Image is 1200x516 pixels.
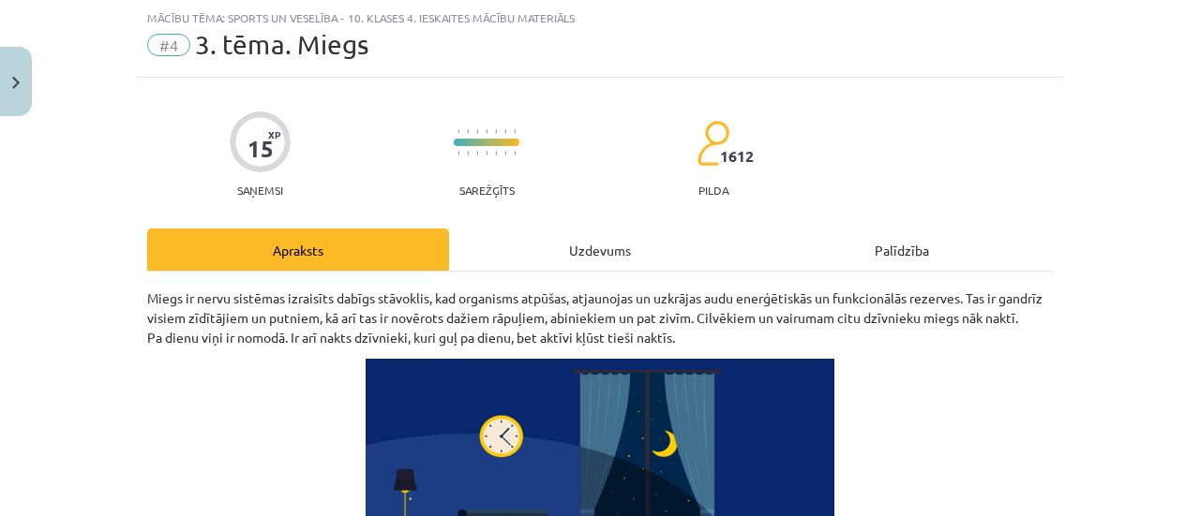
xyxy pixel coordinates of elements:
[476,151,478,155] img: icon-short-line-57e1e144782c952c97e751825c79c345078a6d821885a25fce030b3d8c18986b.svg
[147,11,1053,24] div: Mācību tēma: Sports un veselība - 10. klases 4. ieskaites mācību materiāls
[457,151,459,155] img: icon-short-line-57e1e144782c952c97e751825c79c345078a6d821885a25fce030b3d8c18986b.svg
[467,129,469,134] img: icon-short-line-57e1e144782c952c97e751825c79c345078a6d821885a25fce030b3d8c18986b.svg
[514,151,516,155] img: icon-short-line-57e1e144782c952c97e751825c79c345078a6d821885a25fce030b3d8c18986b.svg
[459,184,515,197] p: Sarežģīts
[504,151,506,155] img: icon-short-line-57e1e144782c952c97e751825c79c345078a6d821885a25fce030b3d8c18986b.svg
[195,29,368,60] span: 3. tēma. Miegs
[697,120,729,167] img: students-c634bb4e5e11cddfef0936a35e636f08e4e9abd3cc4e673bd6f9a4125e45ecb1.svg
[751,229,1053,271] div: Palīdzība
[147,229,449,271] div: Apraksts
[476,129,478,134] img: icon-short-line-57e1e144782c952c97e751825c79c345078a6d821885a25fce030b3d8c18986b.svg
[12,77,20,89] img: icon-close-lesson-0947bae3869378f0d4975bcd49f059093ad1ed9edebbc8119c70593378902aed.svg
[504,129,506,134] img: icon-short-line-57e1e144782c952c97e751825c79c345078a6d821885a25fce030b3d8c18986b.svg
[230,184,291,197] p: Saņemsi
[486,151,487,155] img: icon-short-line-57e1e144782c952c97e751825c79c345078a6d821885a25fce030b3d8c18986b.svg
[449,229,751,271] div: Uzdevums
[147,34,190,56] span: #4
[467,151,469,155] img: icon-short-line-57e1e144782c952c97e751825c79c345078a6d821885a25fce030b3d8c18986b.svg
[495,151,497,155] img: icon-short-line-57e1e144782c952c97e751825c79c345078a6d821885a25fce030b3d8c18986b.svg
[514,129,516,134] img: icon-short-line-57e1e144782c952c97e751825c79c345078a6d821885a25fce030b3d8c18986b.svg
[147,288,1053,347] p: Miegs ir nervu sistēmas izraisīts dabīgs stāvoklis, kad organisms atpūšas, atjaunojas un uzkrājas...
[457,129,459,134] img: icon-short-line-57e1e144782c952c97e751825c79c345078a6d821885a25fce030b3d8c18986b.svg
[247,136,274,162] div: 15
[698,184,728,197] p: pilda
[720,148,754,165] span: 1612
[495,129,497,134] img: icon-short-line-57e1e144782c952c97e751825c79c345078a6d821885a25fce030b3d8c18986b.svg
[268,129,280,140] span: XP
[486,129,487,134] img: icon-short-line-57e1e144782c952c97e751825c79c345078a6d821885a25fce030b3d8c18986b.svg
